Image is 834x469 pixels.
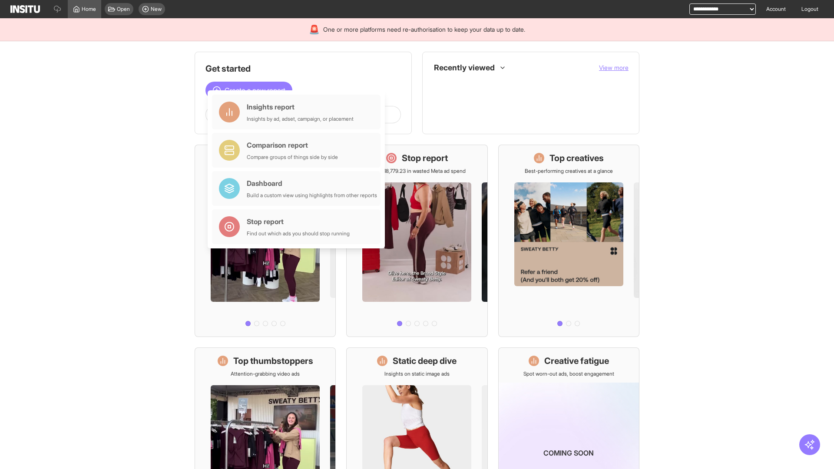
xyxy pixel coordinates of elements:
[402,152,448,164] h1: Stop report
[525,168,613,175] p: Best-performing creatives at a glance
[231,370,300,377] p: Attention-grabbing video ads
[309,23,320,36] div: 🚨
[195,145,336,337] a: What's live nowSee all active ads instantly
[225,85,285,96] span: Create a new report
[82,6,96,13] span: Home
[247,230,350,237] div: Find out which ads you should stop running
[498,145,639,337] a: Top creativesBest-performing creatives at a glance
[247,216,350,227] div: Stop report
[599,64,629,71] span: View more
[117,6,130,13] span: Open
[346,145,487,337] a: Stop reportSave £18,779.23 in wasted Meta ad spend
[247,154,338,161] div: Compare groups of things side by side
[247,178,377,188] div: Dashboard
[151,6,162,13] span: New
[10,5,40,13] img: Logo
[247,192,377,199] div: Build a custom view using highlights from other reports
[247,116,354,122] div: Insights by ad, adset, campaign, or placement
[599,63,629,72] button: View more
[384,370,450,377] p: Insights on static image ads
[393,355,457,367] h1: Static deep dive
[323,25,525,34] span: One or more platforms need re-authorisation to keep your data up to date.
[549,152,604,164] h1: Top creatives
[205,82,292,99] button: Create a new report
[368,168,466,175] p: Save £18,779.23 in wasted Meta ad spend
[233,355,313,367] h1: Top thumbstoppers
[205,63,401,75] h1: Get started
[247,140,338,150] div: Comparison report
[247,102,354,112] div: Insights report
